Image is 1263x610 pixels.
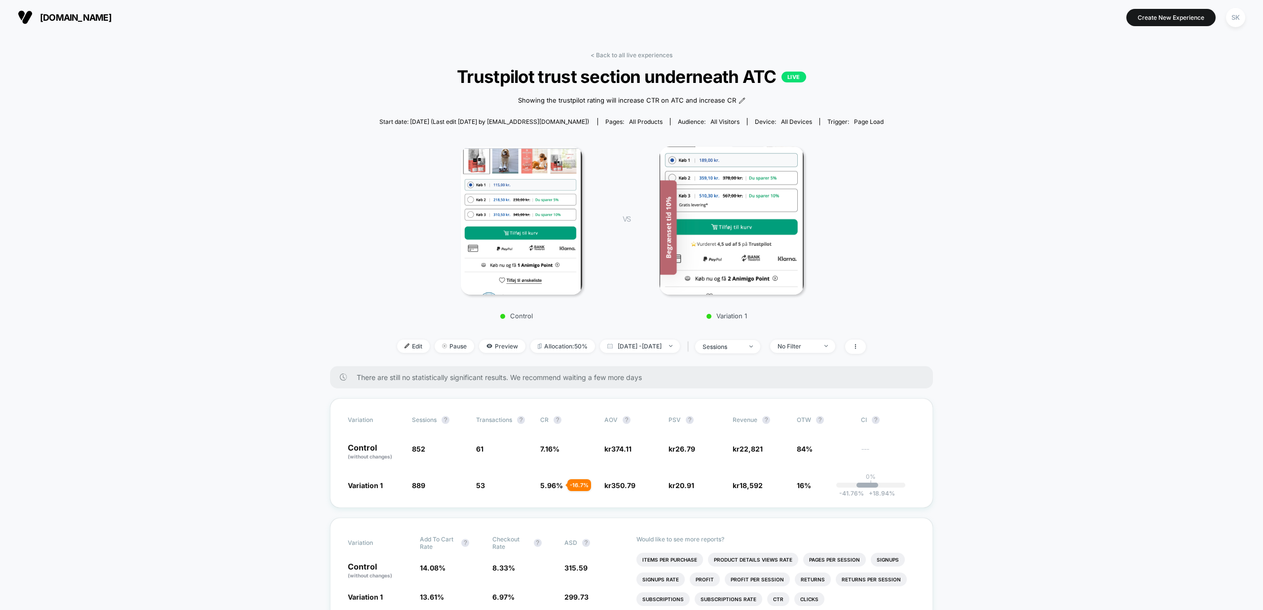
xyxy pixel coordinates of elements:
span: 53 [476,481,485,490]
span: Sessions [412,416,437,423]
div: Audience: [678,118,740,125]
span: 299.73 [564,593,589,601]
div: sessions [703,343,742,350]
li: Pages Per Session [803,553,866,567]
span: (without changes) [348,572,392,578]
span: all devices [781,118,812,125]
span: kr [669,481,694,490]
img: Control main [461,147,582,295]
span: 374.11 [611,445,631,453]
button: Create New Experience [1126,9,1216,26]
img: calendar [607,343,613,348]
img: Visually logo [18,10,33,25]
span: 13.61 % [420,593,444,601]
span: --- [861,446,915,460]
span: Pause [435,340,474,353]
span: 20.91 [675,481,694,490]
li: Subscriptions Rate [695,592,762,606]
span: 18,592 [740,481,763,490]
span: Device: [747,118,819,125]
button: ? [623,416,631,424]
img: rebalance [538,343,542,349]
img: Variation 1 main [660,147,804,295]
button: SK [1223,7,1248,28]
span: Allocation: 50% [530,340,595,353]
button: ? [762,416,770,424]
span: 14.08 % [420,564,446,572]
p: Variation 1 [640,312,813,320]
span: AOV [604,416,618,423]
div: Pages: [605,118,663,125]
span: 5.96 % [540,481,563,490]
button: ? [442,416,449,424]
span: There are still no statistically significant results. We recommend waiting a few more days [357,373,913,381]
span: Variation 1 [348,593,383,601]
span: kr [604,445,631,453]
p: 0% [866,473,876,480]
span: 26.79 [675,445,695,453]
button: ? [816,416,824,424]
p: Control [430,312,603,320]
span: Transactions [476,416,512,423]
li: Ctr [767,592,789,606]
p: | [870,480,872,488]
span: [DOMAIN_NAME] [40,12,111,23]
span: 16% [797,481,811,490]
li: Returns Per Session [836,572,907,586]
span: Variation 1 [348,481,383,490]
span: 84% [797,445,813,453]
img: end [824,345,828,347]
li: Subscriptions [636,592,690,606]
span: 315.59 [564,564,588,572]
button: ? [517,416,525,424]
span: kr [604,481,635,490]
button: ? [872,416,880,424]
span: Edit [397,340,430,353]
span: 889 [412,481,425,490]
span: 8.33 % [492,564,515,572]
span: Revenue [733,416,757,423]
div: - 16.7 % [567,479,591,491]
span: VS [623,215,631,223]
button: ? [554,416,561,424]
span: all products [629,118,663,125]
span: kr [733,481,763,490]
span: Variation [348,416,402,424]
li: Profit Per Session [725,572,790,586]
span: -41.76 % [839,490,864,497]
img: end [442,343,447,348]
img: end [669,345,672,347]
span: Start date: [DATE] (Last edit [DATE] by [EMAIL_ADDRESS][DOMAIN_NAME]) [379,118,589,125]
span: 6.97 % [492,593,515,601]
span: Add To Cart Rate [420,535,456,550]
p: Control [348,563,410,579]
span: 852 [412,445,425,453]
li: Profit [690,572,720,586]
span: 18.94 % [864,490,895,497]
button: ? [582,539,590,547]
span: Showing the trustpilot rating will increase CTR on ATC and increase CR [518,96,736,106]
span: Variation [348,535,402,550]
li: Signups Rate [636,572,685,586]
img: end [749,345,753,347]
span: kr [733,445,763,453]
button: ? [461,539,469,547]
button: ? [534,539,542,547]
span: PSV [669,416,681,423]
span: | [685,340,695,354]
div: SK [1226,8,1245,27]
button: ? [686,416,694,424]
p: LIVE [781,72,806,82]
div: Trigger: [827,118,884,125]
span: (without changes) [348,454,392,459]
span: OTW [797,416,851,424]
div: No Filter [778,343,817,350]
li: Returns [795,572,831,586]
span: CI [861,416,915,424]
span: ASD [564,539,577,546]
span: Checkout Rate [492,535,529,550]
li: Clicks [794,592,824,606]
span: 61 [476,445,483,453]
span: Preview [479,340,525,353]
img: edit [405,343,409,348]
